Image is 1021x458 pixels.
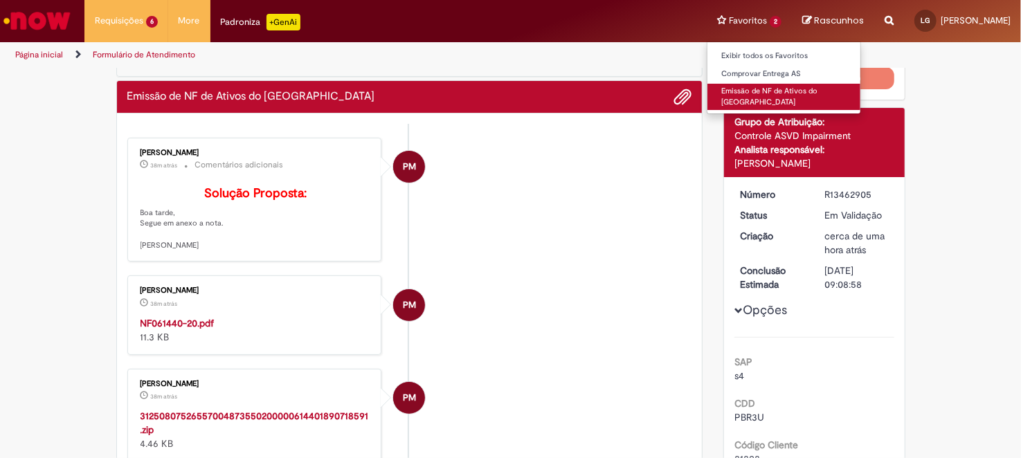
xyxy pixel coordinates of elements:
[707,84,860,109] a: Emissão de NF de Ativos do [GEOGRAPHIC_DATA]
[151,300,178,308] time: 29/08/2025 15:43:34
[814,14,864,27] span: Rascunhos
[393,382,425,414] div: Paola Machado
[393,151,425,183] div: Paola Machado
[734,369,744,382] span: s4
[95,14,143,28] span: Requisições
[730,229,815,243] dt: Criação
[802,15,864,28] a: Rascunhos
[734,129,894,143] div: Controle ASVD Impairment
[730,264,815,291] dt: Conclusão Estimada
[941,15,1011,26] span: [PERSON_NAME]
[734,115,894,129] div: Grupo de Atribuição:
[266,14,300,30] p: +GenAi
[734,439,798,451] b: Código Cliente
[707,66,860,82] a: Comprovar Entrega AS
[403,150,416,183] span: PM
[15,49,63,60] a: Página inicial
[734,143,894,156] div: Analista responsável:
[825,264,889,291] div: [DATE] 09:08:58
[734,411,764,423] span: PBR3U
[403,381,416,414] span: PM
[141,149,371,157] div: [PERSON_NAME]
[825,229,889,257] div: 29/08/2025 15:08:56
[734,356,752,368] b: SAP
[674,88,692,106] button: Adicionar anexos
[127,91,375,103] h2: Emissão de NF de Ativos do ASVD Histórico de tíquete
[825,208,889,222] div: Em Validação
[393,289,425,321] div: Paola Machado
[195,159,284,171] small: Comentários adicionais
[825,230,885,256] span: cerca de uma hora atrás
[141,187,371,251] p: Boa tarde, Segue em anexo a nota. [PERSON_NAME]
[730,187,815,201] dt: Número
[151,161,178,170] span: 38m atrás
[707,48,860,64] a: Exibir todos os Favoritos
[770,16,781,28] span: 2
[403,288,416,322] span: PM
[729,14,767,28] span: Favoritos
[141,316,371,344] div: 11.3 KB
[179,14,200,28] span: More
[221,14,300,30] div: Padroniza
[10,42,670,68] ul: Trilhas de página
[1,7,73,35] img: ServiceNow
[141,409,371,450] div: 4.46 KB
[730,208,815,222] dt: Status
[146,16,158,28] span: 6
[707,42,861,114] ul: Favoritos
[93,49,195,60] a: Formulário de Atendimento
[734,397,755,410] b: CDD
[141,410,369,436] a: 31250807526557004873550200000614401890718591.zip
[151,392,178,401] span: 38m atrás
[141,380,371,388] div: [PERSON_NAME]
[204,185,307,201] b: Solução Proposta:
[825,230,885,256] time: 29/08/2025 15:08:56
[141,317,215,329] a: NF061440-20.pdf
[734,156,894,170] div: [PERSON_NAME]
[151,300,178,308] span: 38m atrás
[141,286,371,295] div: [PERSON_NAME]
[921,16,930,25] span: LG
[825,187,889,201] div: R13462905
[151,161,178,170] time: 29/08/2025 15:43:41
[151,392,178,401] time: 29/08/2025 15:43:34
